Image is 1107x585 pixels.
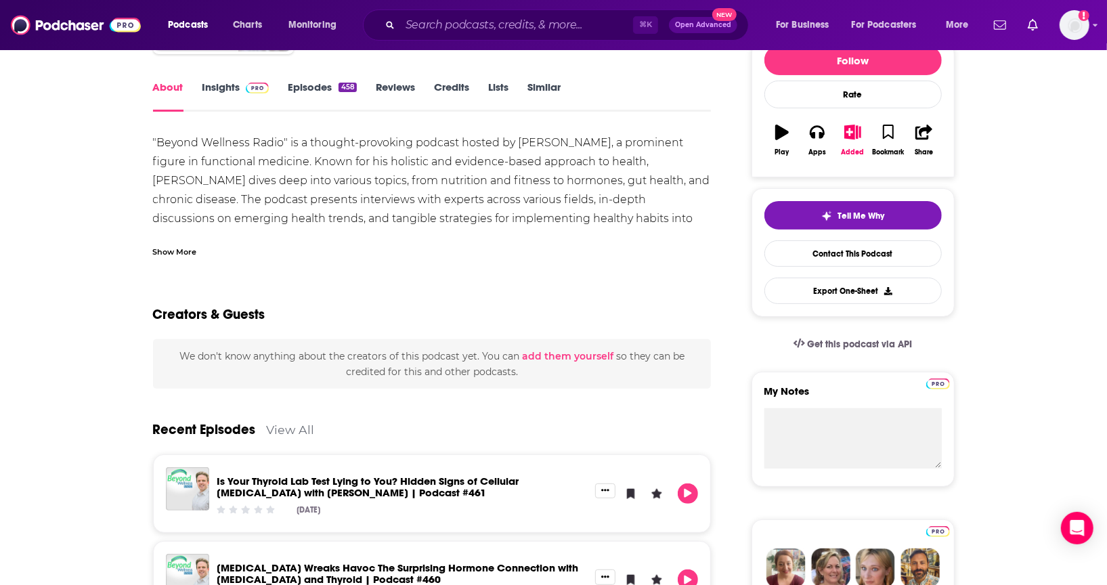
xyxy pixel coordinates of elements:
button: Share [906,116,941,165]
a: Get this podcast via API [783,328,924,361]
button: open menu [158,14,225,36]
div: Rate [764,81,942,108]
input: Search podcasts, credits, & more... [400,14,633,36]
a: InsightsPodchaser Pro [202,81,269,112]
span: For Business [776,16,829,35]
button: open menu [936,14,986,36]
a: Show notifications dropdown [1022,14,1043,37]
button: Apps [800,116,835,165]
button: Follow [764,45,942,75]
div: Share [915,148,933,156]
a: Charts [224,14,270,36]
a: Episodes458 [288,81,356,112]
div: Play [775,148,789,156]
a: Credits [434,81,469,112]
span: For Podcasters [852,16,917,35]
span: Monitoring [288,16,337,35]
span: Tell Me Why [838,211,884,221]
a: About [153,81,183,112]
a: Contact This Podcast [764,240,942,267]
img: Podchaser Pro [246,83,269,93]
button: Show profile menu [1060,10,1089,40]
svg: Add a profile image [1079,10,1089,21]
a: Show notifications dropdown [989,14,1012,37]
label: My Notes [764,385,942,408]
button: Bookmark [871,116,906,165]
button: tell me why sparkleTell Me Why [764,201,942,230]
span: More [946,16,969,35]
div: [DATE] [297,505,320,515]
span: We don't know anything about the creators of this podcast yet . You can so they can be credited f... [179,350,685,377]
button: Added [835,116,870,165]
span: Logged in as KTMSseat4 [1060,10,1089,40]
span: ⌘ K [633,16,658,34]
a: Lists [488,81,508,112]
div: Community Rating: 0 out of 5 [215,504,276,515]
div: Bookmark [872,148,904,156]
button: Bookmark Episode [621,483,641,504]
button: Show More Button [595,483,615,498]
span: New [712,8,737,21]
div: Search podcasts, credits, & more... [376,9,762,41]
button: Show More Button [595,569,615,584]
img: Is Your Thyroid Lab Test Lying to You? Hidden Signs of Cellular Hypothyroidism with Dr. Eric Balc... [166,467,209,511]
div: 458 [339,83,356,92]
div: Added [842,148,865,156]
button: Open AdvancedNew [669,17,737,33]
img: Podchaser Pro [926,526,950,537]
img: Podchaser - Follow, Share and Rate Podcasts [11,12,141,38]
a: Pro website [926,376,950,389]
a: View All [267,422,315,437]
a: Recent Episodes [153,421,256,438]
a: Pro website [926,524,950,537]
img: Podchaser Pro [926,378,950,389]
span: Podcasts [168,16,208,35]
button: Export One-Sheet [764,278,942,304]
span: Charts [233,16,262,35]
img: User Profile [1060,10,1089,40]
img: tell me why sparkle [821,211,832,221]
button: Play [764,116,800,165]
button: add them yourself [522,351,613,362]
button: open menu [843,14,936,36]
div: Apps [808,148,826,156]
h2: Creators & Guests [153,306,265,323]
button: open menu [279,14,354,36]
button: Play [678,483,698,504]
a: Similar [527,81,561,112]
span: Get this podcast via API [807,339,912,350]
button: open menu [766,14,846,36]
a: Is Your Thyroid Lab Test Lying to You? Hidden Signs of Cellular Hypothyroidism with Dr. Eric Balc... [217,475,519,499]
span: Open Advanced [675,22,731,28]
div: Open Intercom Messenger [1061,512,1093,544]
div: "Beyond Wellness Radio" is a thought-provoking podcast hosted by [PERSON_NAME], a prominent figur... [153,133,712,285]
button: Leave a Rating [647,483,667,504]
a: Reviews [376,81,415,112]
